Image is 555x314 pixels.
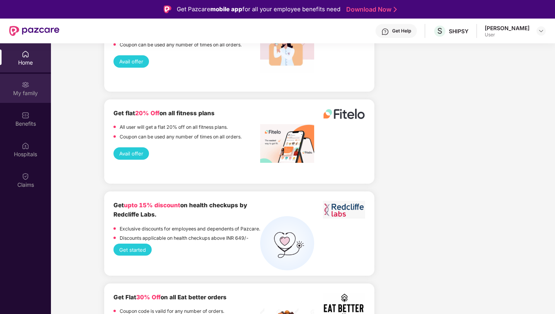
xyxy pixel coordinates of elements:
[22,50,29,58] img: svg+xml;base64,PHN2ZyBpZD0iSG9tZSIgeG1sbnM9Imh0dHA6Ly93d3cudzMub3JnLzIwMDAvc3ZnIiB3aWR0aD0iMjAiIG...
[392,28,411,34] div: Get Help
[346,5,394,14] a: Download Now
[538,28,544,34] img: svg+xml;base64,PHN2ZyBpZD0iRHJvcGRvd24tMzJ4MzIiIHhtbG5zPSJodHRwOi8vd3d3LnczLm9yZy8yMDAwL3N2ZyIgd2...
[323,201,365,218] img: Screenshot%202023-06-01%20at%2011.51.45%20AM.png
[9,26,59,36] img: New Pazcare Logo
[177,5,340,14] div: Get Pazcare for all your employee benefits need
[120,234,249,242] p: Discounts applicable on health checkups above INR 649/-
[113,201,247,218] b: Get on health checkups by Redcliffe Labs.
[22,81,29,89] img: svg+xml;base64,PHN2ZyB3aWR0aD0iMjAiIGhlaWdodD0iMjAiIHZpZXdCb3g9IjAgMCAyMCAyMCIgZmlsbD0ibm9uZSIgeG...
[449,27,469,35] div: SHIPSY
[164,5,171,13] img: Logo
[113,294,227,301] b: Get Flat on all Eat better orders
[113,147,149,159] button: Avail offer
[113,55,149,67] button: Avail offer
[394,5,397,14] img: Stroke
[120,41,242,48] p: Coupon can be used any number of times on all orders.
[210,5,242,13] strong: mobile app
[113,109,215,117] b: Get flat on all fitness plans
[381,28,389,36] img: svg+xml;base64,PHN2ZyBpZD0iSGVscC0zMngzMiIgeG1sbnM9Imh0dHA6Ly93d3cudzMub3JnLzIwMDAvc3ZnIiB3aWR0aD...
[260,32,314,73] img: Screenshot%202022-12-27%20at%203.54.05%20PM.png
[22,111,29,119] img: svg+xml;base64,PHN2ZyBpZD0iQmVuZWZpdHMiIHhtbG5zPSJodHRwOi8vd3d3LnczLm9yZy8yMDAwL3N2ZyIgd2lkdGg9Ij...
[124,201,180,209] span: upto 15% discount
[135,109,159,117] span: 20% Off
[22,142,29,150] img: svg+xml;base64,PHN2ZyBpZD0iSG9zcGl0YWxzIiB4bWxucz0iaHR0cDovL3d3dy53My5vcmcvMjAwMC9zdmciIHdpZHRoPS...
[120,225,260,232] p: Exclusive discounts for employees and dependents of Pazcare.
[120,123,228,131] p: All user will get a flat 20% off on all fitness plans.
[260,216,314,270] img: health%20check%20(1).png
[260,124,314,163] img: image%20fitelo.jpeg
[323,109,365,119] img: fitelo%20logo.png
[113,244,152,256] button: Get started
[136,294,161,301] span: 30% Off
[437,26,442,36] span: S
[120,133,242,140] p: Coupon can be used any number of times on all orders.
[22,172,29,180] img: svg+xml;base64,PHN2ZyBpZD0iQ2xhaW0iIHhtbG5zPSJodHRwOi8vd3d3LnczLm9yZy8yMDAwL3N2ZyIgd2lkdGg9IjIwIi...
[485,32,530,38] div: User
[485,24,530,32] div: [PERSON_NAME]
